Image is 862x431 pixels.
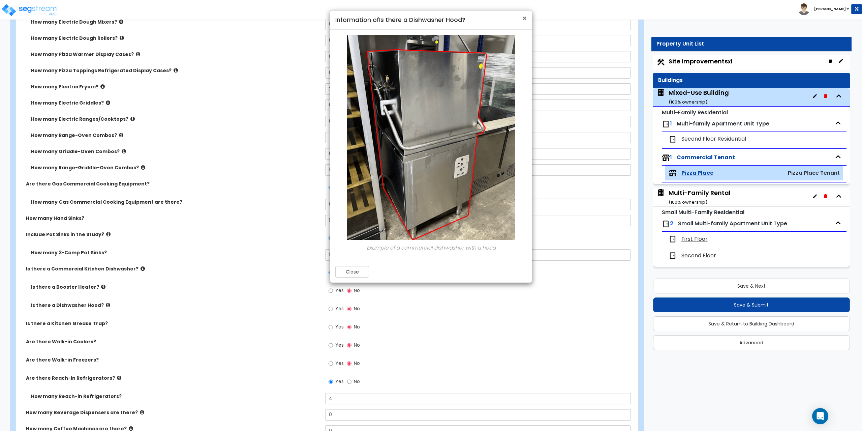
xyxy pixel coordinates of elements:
[335,266,369,278] button: Close
[812,408,828,424] div: Open Intercom Messenger
[522,13,527,23] span: ×
[335,16,527,24] h4: Information of Is there a Dishwasher Hood?
[522,15,527,22] button: Close
[367,244,496,251] i: Example of a commercial dishwasher with a hood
